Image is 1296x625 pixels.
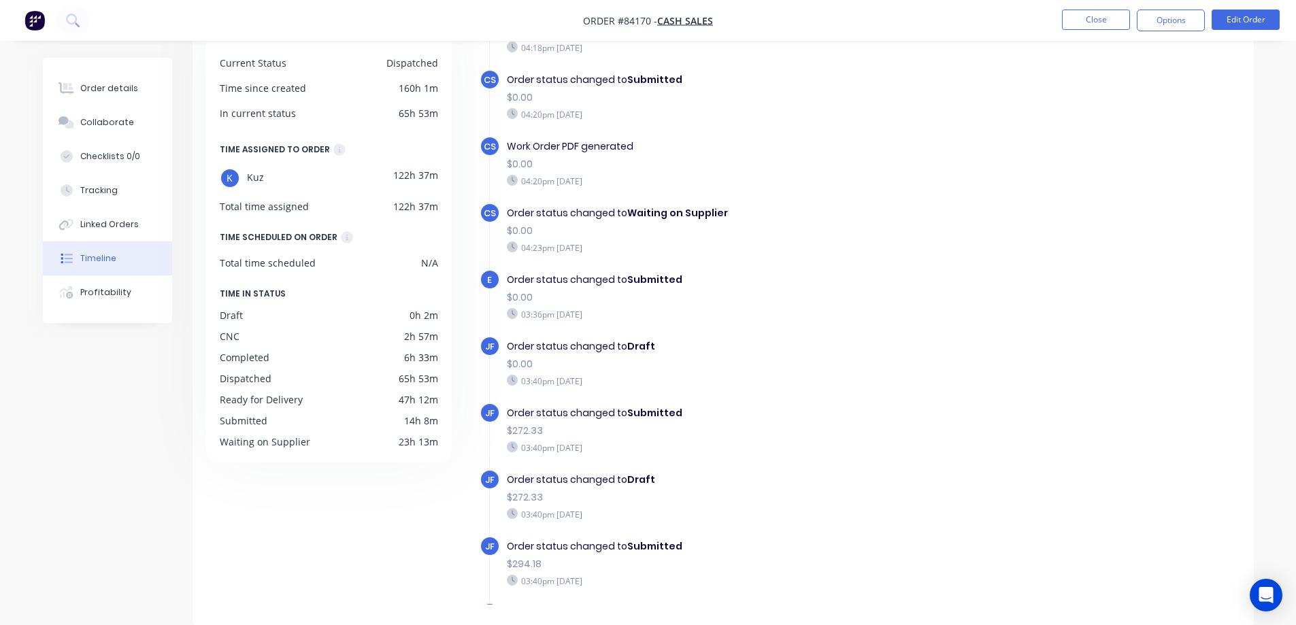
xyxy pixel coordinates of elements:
[627,206,728,220] b: Waiting on Supplier
[80,252,116,265] div: Timeline
[220,413,267,428] div: Submitted
[404,350,438,365] div: 6h 33m
[43,105,172,139] button: Collaborate
[507,139,978,154] div: Work Order PDF generated
[80,82,138,95] div: Order details
[220,106,296,120] div: In current status
[43,139,172,173] button: Checklists 0/0
[627,273,682,286] b: Submitted
[80,184,118,197] div: Tracking
[24,10,45,31] img: Factory
[220,230,337,245] div: TIME SCHEDULED ON ORDER
[220,168,240,188] div: K
[627,473,655,486] b: Draft
[421,256,438,270] div: N/A
[80,218,139,231] div: Linked Orders
[507,175,978,187] div: 04:20pm [DATE]
[220,435,310,449] div: Waiting on Supplier
[220,308,243,322] div: Draft
[220,256,316,270] div: Total time scheduled
[507,357,978,371] div: $0.00
[43,71,172,105] button: Order details
[399,371,438,386] div: 65h 53m
[507,206,978,220] div: Order status changed to
[507,224,978,238] div: $0.00
[507,41,978,54] div: 04:18pm [DATE]
[1250,579,1282,611] div: Open Intercom Messenger
[80,150,140,163] div: Checklists 0/0
[507,157,978,171] div: $0.00
[80,286,131,299] div: Profitability
[393,168,438,188] div: 122h 37m
[485,473,495,486] span: JF
[487,273,492,286] span: E
[627,73,682,86] b: Submitted
[393,199,438,214] div: 122h 37m
[80,116,134,129] div: Collaborate
[627,406,682,420] b: Submitted
[657,14,713,27] a: Cash Sales
[220,142,330,157] div: TIME ASSIGNED TO ORDER
[399,81,438,95] div: 160h 1m
[220,329,239,343] div: CNC
[485,340,495,353] span: JF
[43,241,172,275] button: Timeline
[404,413,438,428] div: 14h 8m
[220,392,303,407] div: Ready for Delivery
[507,375,978,387] div: 03:40pm [DATE]
[484,140,496,153] span: CS
[399,435,438,449] div: 23h 13m
[247,168,264,188] span: Kuz
[220,56,286,70] div: Current Status
[484,207,496,220] span: CS
[485,540,495,553] span: JF
[507,490,978,505] div: $272.33
[507,557,978,571] div: $294.18
[583,14,657,27] span: Order #84170 -
[220,199,309,214] div: Total time assigned
[507,108,978,120] div: 04:20pm [DATE]
[507,241,978,254] div: 04:23pm [DATE]
[43,207,172,241] button: Linked Orders
[1212,10,1280,30] button: Edit Order
[507,473,978,487] div: Order status changed to
[507,508,978,520] div: 03:40pm [DATE]
[507,73,978,87] div: Order status changed to
[43,173,172,207] button: Tracking
[1062,10,1130,30] button: Close
[507,539,978,554] div: Order status changed to
[399,392,438,407] div: 47h 12m
[220,81,306,95] div: Time since created
[43,275,172,309] button: Profitability
[484,73,496,86] span: CS
[507,90,978,105] div: $0.00
[404,329,438,343] div: 2h 57m
[507,575,978,587] div: 03:40pm [DATE]
[220,350,269,365] div: Completed
[1137,10,1205,31] button: Options
[507,290,978,305] div: $0.00
[220,286,286,301] span: TIME IN STATUS
[507,273,978,287] div: Order status changed to
[507,308,978,320] div: 03:36pm [DATE]
[507,339,978,354] div: Order status changed to
[410,308,438,322] div: 0h 2m
[627,539,682,553] b: Submitted
[399,106,438,120] div: 65h 53m
[507,424,978,438] div: $272.33
[507,441,978,454] div: 03:40pm [DATE]
[627,339,655,353] b: Draft
[220,371,271,386] div: Dispatched
[386,56,438,70] div: Dispatched
[507,406,978,420] div: Order status changed to
[485,407,495,420] span: JF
